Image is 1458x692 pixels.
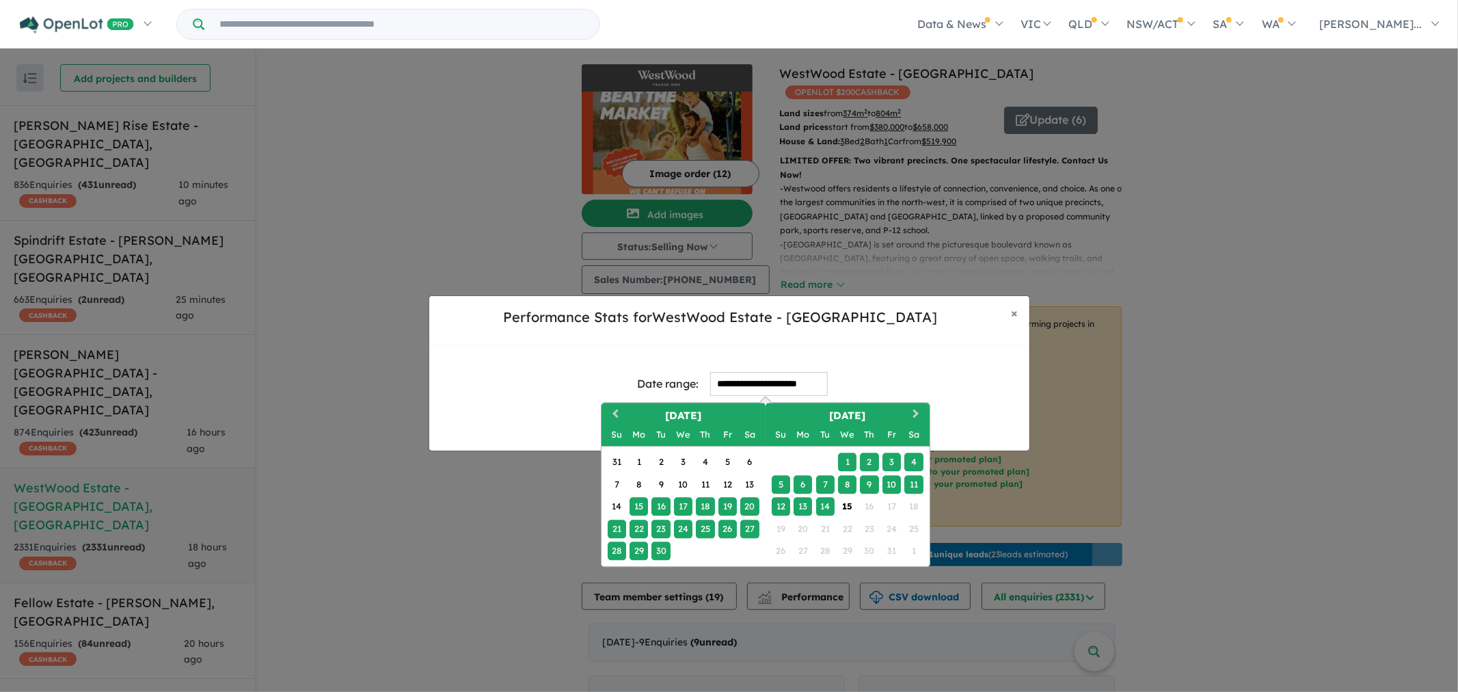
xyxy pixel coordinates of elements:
div: Not available Monday, October 27th, 2025 [794,542,812,561]
div: Choose Thursday, September 11th, 2025 [697,475,715,494]
div: Choose Monday, October 6th, 2025 [794,475,812,494]
div: Not available Tuesday, October 28th, 2025 [816,542,835,561]
div: Choose Monday, September 15th, 2025 [630,498,648,516]
div: Monday [794,426,812,444]
div: Tuesday [652,426,671,444]
div: Choose Saturday, September 20th, 2025 [740,498,759,516]
div: Choose Saturday, September 13th, 2025 [740,475,759,494]
div: Tuesday [816,426,835,444]
div: Not available Sunday, October 19th, 2025 [772,520,790,538]
button: Next Month [906,404,928,426]
div: Month September, 2025 [606,451,761,562]
div: Choose Thursday, October 9th, 2025 [861,475,879,494]
div: Saturday [905,426,923,444]
div: Choose Monday, September 29th, 2025 [630,542,648,561]
div: Not available Friday, October 24th, 2025 [882,520,901,538]
div: Choose Tuesday, October 14th, 2025 [816,498,835,516]
div: Thursday [697,426,715,444]
div: Not available Saturday, November 1st, 2025 [905,542,923,561]
div: Choose Tuesday, September 9th, 2025 [652,475,671,494]
h2: [DATE] [602,408,766,424]
div: Choose Wednesday, September 17th, 2025 [674,498,692,516]
span: [PERSON_NAME]... [1319,17,1422,31]
input: Try estate name, suburb, builder or developer [207,10,597,39]
div: Choose Monday, September 8th, 2025 [630,475,648,494]
div: Not available Wednesday, October 22nd, 2025 [838,520,856,538]
div: Choose Wednesday, September 24th, 2025 [674,520,692,538]
div: Choose Friday, September 5th, 2025 [718,453,737,472]
div: Date range: [638,375,699,393]
div: Friday [718,426,737,444]
div: Choose Tuesday, September 30th, 2025 [652,542,671,561]
div: Choose Thursday, September 18th, 2025 [697,498,715,516]
div: Friday [882,426,901,444]
div: Not available Thursday, October 30th, 2025 [861,542,879,561]
div: Not available Saturday, October 25th, 2025 [905,520,923,538]
div: Choose Date [601,402,930,567]
div: Saturday [740,426,759,444]
div: Choose Sunday, September 14th, 2025 [608,498,626,516]
div: Not available Friday, October 17th, 2025 [882,498,901,516]
div: Sunday [772,426,790,444]
div: Not available Friday, October 31st, 2025 [882,542,901,561]
div: Choose Tuesday, September 16th, 2025 [652,498,671,516]
h2: [DATE] [766,408,930,424]
div: Not available Wednesday, October 29th, 2025 [838,542,856,561]
div: Choose Saturday, October 11th, 2025 [905,475,923,494]
div: Choose Monday, October 13th, 2025 [794,498,812,516]
div: Choose Tuesday, September 2nd, 2025 [652,453,671,472]
div: Wednesday [674,426,692,444]
div: Choose Sunday, October 5th, 2025 [772,475,790,494]
div: Month October, 2025 [770,451,925,562]
button: Previous Month [603,404,625,426]
div: Thursday [861,426,879,444]
img: Openlot PRO Logo White [20,16,134,34]
div: Choose Sunday, September 28th, 2025 [608,542,626,561]
div: Choose Wednesday, October 1st, 2025 [838,453,856,472]
h5: Performance Stats for WestWood Estate - [GEOGRAPHIC_DATA] [440,307,1001,328]
div: Choose Friday, October 10th, 2025 [882,475,901,494]
div: Choose Wednesday, September 10th, 2025 [674,475,692,494]
div: Choose Sunday, October 12th, 2025 [772,498,790,516]
div: Choose Saturday, September 27th, 2025 [740,520,759,538]
div: Choose Sunday, September 21st, 2025 [608,520,626,538]
div: Not available Monday, October 20th, 2025 [794,520,812,538]
div: Choose Wednesday, October 15th, 2025 [838,498,856,516]
div: Choose Tuesday, September 23rd, 2025 [652,520,671,538]
div: Choose Monday, September 1st, 2025 [630,453,648,472]
div: Choose Friday, September 12th, 2025 [718,475,737,494]
div: Choose Friday, October 3rd, 2025 [882,453,901,472]
span: × [1012,305,1018,321]
div: Choose Saturday, October 4th, 2025 [905,453,923,472]
div: Not available Thursday, October 16th, 2025 [861,498,879,516]
div: Not available Sunday, October 26th, 2025 [772,542,790,561]
div: Monday [630,426,648,444]
div: Choose Wednesday, October 8th, 2025 [838,475,856,494]
div: Wednesday [838,426,856,444]
div: Not available Thursday, October 23rd, 2025 [861,520,879,538]
div: Choose Friday, September 19th, 2025 [718,498,737,516]
div: Choose Friday, September 26th, 2025 [718,520,737,538]
div: Choose Wednesday, September 3rd, 2025 [674,453,692,472]
div: Choose Monday, September 22nd, 2025 [630,520,648,538]
div: Not available Saturday, October 18th, 2025 [905,498,923,516]
div: Choose Sunday, August 31st, 2025 [608,453,626,472]
div: Choose Thursday, September 25th, 2025 [697,520,715,538]
div: Choose Saturday, September 6th, 2025 [740,453,759,472]
div: Choose Tuesday, October 7th, 2025 [816,475,835,494]
div: Choose Sunday, September 7th, 2025 [608,475,626,494]
div: Choose Thursday, October 2nd, 2025 [861,453,879,472]
div: Choose Thursday, September 4th, 2025 [697,453,715,472]
div: Not available Tuesday, October 21st, 2025 [816,520,835,538]
div: Sunday [608,426,626,444]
